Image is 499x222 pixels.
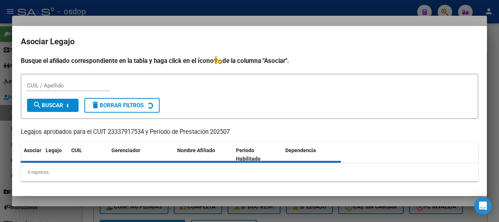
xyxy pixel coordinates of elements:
mat-icon: search [33,101,42,109]
div: 0 registros [21,163,478,181]
span: Borrar Filtros [91,102,144,109]
datatable-header-cell: Dependencia [282,143,341,167]
datatable-header-cell: Gerenciador [108,143,174,167]
span: Nombre Afiliado [177,147,215,153]
span: Gerenciador [111,147,140,153]
span: Periodo Habilitado [236,147,260,162]
p: Legajos aprobados para el CUIT 23337917534 y Período de Prestación 202507 [21,128,478,137]
span: Dependencia [285,147,316,153]
span: Asociar [24,147,41,153]
datatable-header-cell: Nombre Afiliado [174,143,233,167]
datatable-header-cell: Legajo [43,143,68,167]
span: Legajo [46,147,62,153]
span: Buscar [33,102,63,109]
datatable-header-cell: CUIL [68,143,108,167]
button: Borrar Filtros [84,98,160,113]
div: Open Intercom Messenger [474,197,492,215]
datatable-header-cell: Periodo Habilitado [233,143,282,167]
button: Buscar [27,99,79,112]
h2: Asociar Legajo [21,35,478,49]
h4: Busque el afiliado correspondiente en la tabla y haga click en el ícono de la columna "Asociar". [21,56,478,65]
mat-icon: delete [91,101,100,109]
span: CUIL [71,147,82,153]
datatable-header-cell: Asociar [21,143,43,167]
